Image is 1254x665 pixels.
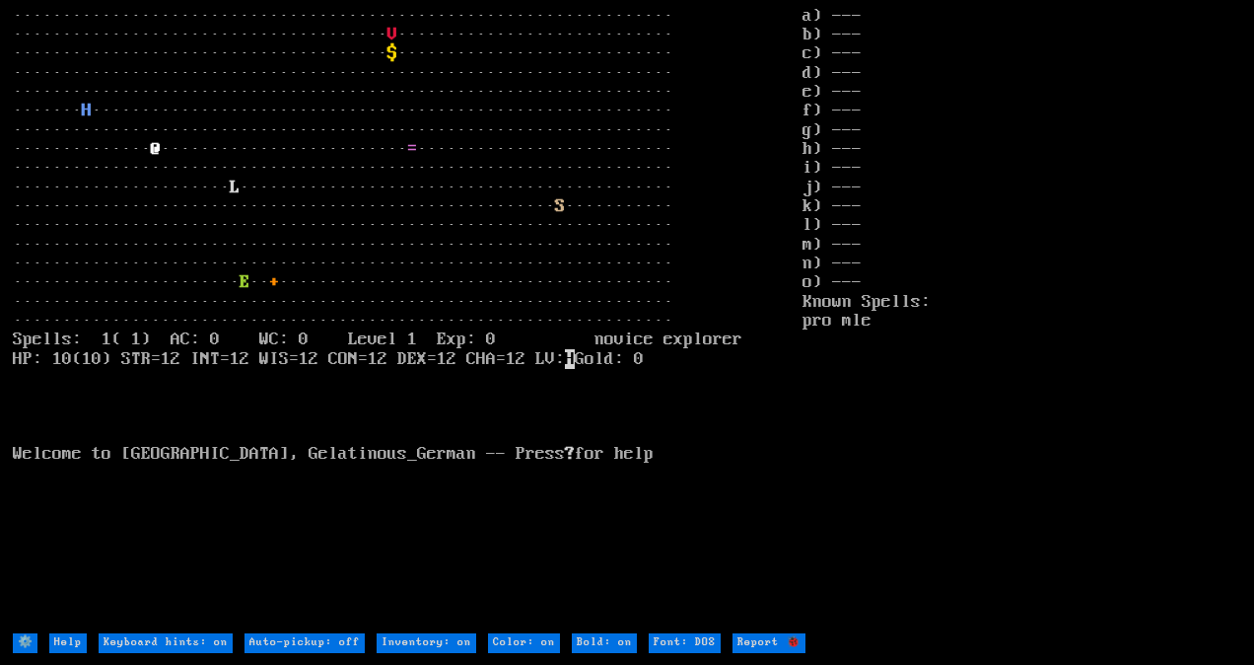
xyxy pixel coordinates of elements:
[732,633,805,652] input: Report 🐞
[802,7,1241,632] stats: a) --- b) --- c) --- d) --- e) --- f) --- g) --- h) --- i) --- j) --- k) --- l) --- m) --- n) ---...
[565,444,575,464] b: ?
[82,101,92,120] font: H
[572,633,637,652] input: Bold: on
[377,633,476,652] input: Inventory: on
[49,633,87,652] input: Help
[151,139,161,159] font: @
[555,196,565,216] font: S
[13,633,37,652] input: ⚙️
[407,139,417,159] font: =
[244,633,365,652] input: Auto-pickup: off
[387,25,397,44] font: V
[13,7,802,632] larn: ··································································· ·····························...
[649,633,721,652] input: Font: DOS
[387,43,397,63] font: $
[99,633,233,652] input: Keyboard hints: on
[565,349,575,369] mark: H
[269,272,279,292] font: +
[230,178,240,197] font: L
[488,633,560,652] input: Color: on
[240,272,249,292] font: E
